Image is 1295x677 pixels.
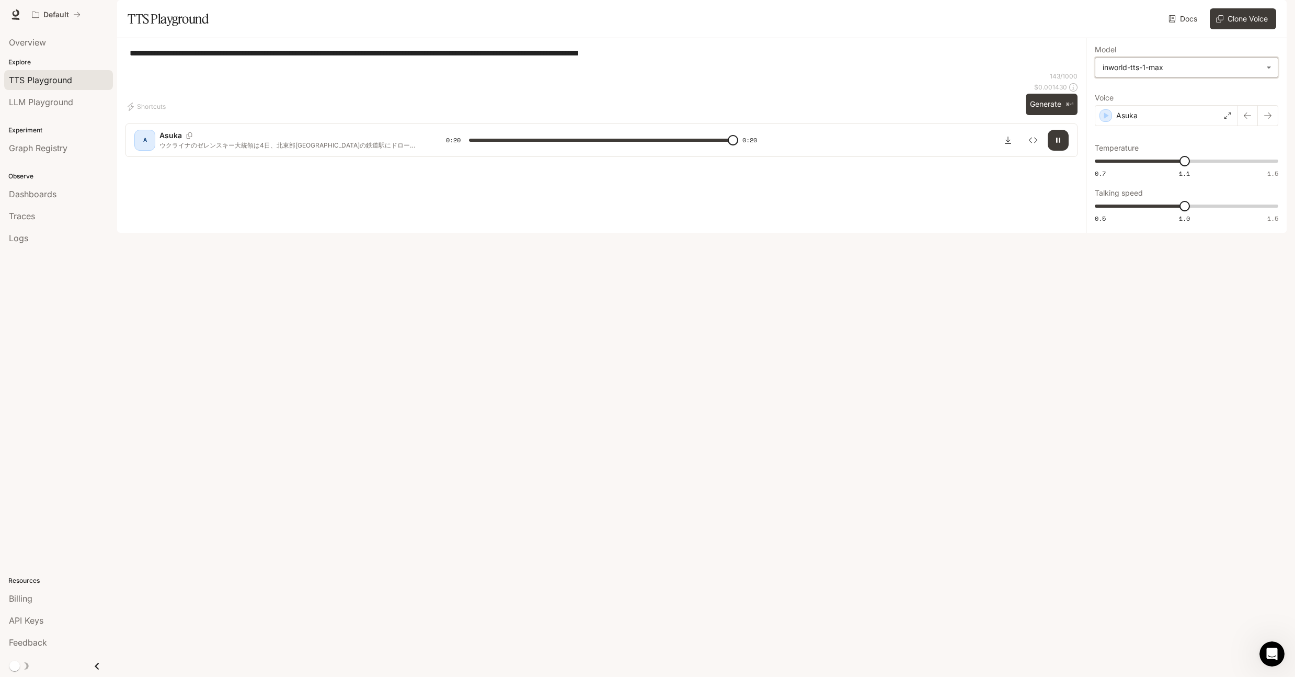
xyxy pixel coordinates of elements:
[1023,130,1044,151] button: Inspect
[1050,72,1078,81] p: 143 / 1000
[998,130,1018,151] button: Download audio
[742,135,757,145] span: 0:20
[125,98,170,115] button: Shortcuts
[1034,83,1067,92] p: $ 0.001430
[128,8,209,29] h1: TTS Playground
[27,4,85,25] button: All workspaces
[136,132,153,149] div: A
[1116,110,1138,121] p: Asuka
[1095,214,1106,223] span: 0.5
[159,141,421,150] p: ウクライナのゼレンスキー大統領は4日、北東部[GEOGRAPHIC_DATA]の鉄道駅にドローン（無人機）攻撃があり、数十人が負傷したとSNSで発表した。ウクライナ各地の鉄道インフラへの攻撃が続...
[43,10,69,19] p: Default
[1259,641,1285,667] iframe: Intercom live chat
[1065,101,1073,108] p: ⌘⏎
[1026,94,1078,115] button: Generate⌘⏎
[1095,144,1139,152] p: Temperature
[1095,46,1116,53] p: Model
[159,130,182,141] p: Asuka
[1103,62,1261,73] div: inworld-tts-1-max
[1166,8,1201,29] a: Docs
[1095,94,1114,101] p: Voice
[1095,189,1143,197] p: Talking speed
[1210,8,1276,29] button: Clone Voice
[1095,58,1278,77] div: inworld-tts-1-max
[1267,214,1278,223] span: 1.5
[446,135,461,145] span: 0:20
[182,132,197,139] button: Copy Voice ID
[1267,169,1278,178] span: 1.5
[1095,169,1106,178] span: 0.7
[1179,214,1190,223] span: 1.0
[1179,169,1190,178] span: 1.1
